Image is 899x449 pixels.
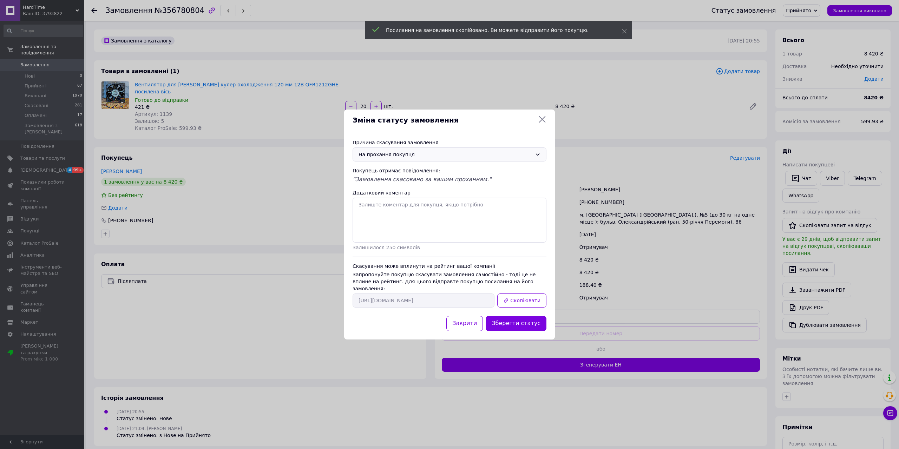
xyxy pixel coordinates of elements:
div: Запропонуйте покупцю скасувати замовлення самостійно - тоді це не вплине на рейтинг. Для цього ві... [353,271,546,292]
span: Зміна статусу замовлення [353,115,535,125]
div: Покупець отримає повідомлення: [353,167,546,174]
button: Скопіювати [497,293,546,308]
button: Зберегти статус [486,316,546,331]
div: На прохання покупця [359,151,532,158]
span: "Замовлення скасовано за вашим проханням." [353,176,491,183]
button: Закрити [446,316,483,331]
label: Додатковий коментар [353,190,411,196]
div: Скасування може вплинути на рейтинг вашої компанії [353,263,546,270]
div: Посилання на замовлення скопійовано. Ви можете відправити його покупцю. [386,27,604,34]
span: Залишилося 250 символів [353,245,420,250]
div: Причина скасування замовлення [353,139,546,146]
